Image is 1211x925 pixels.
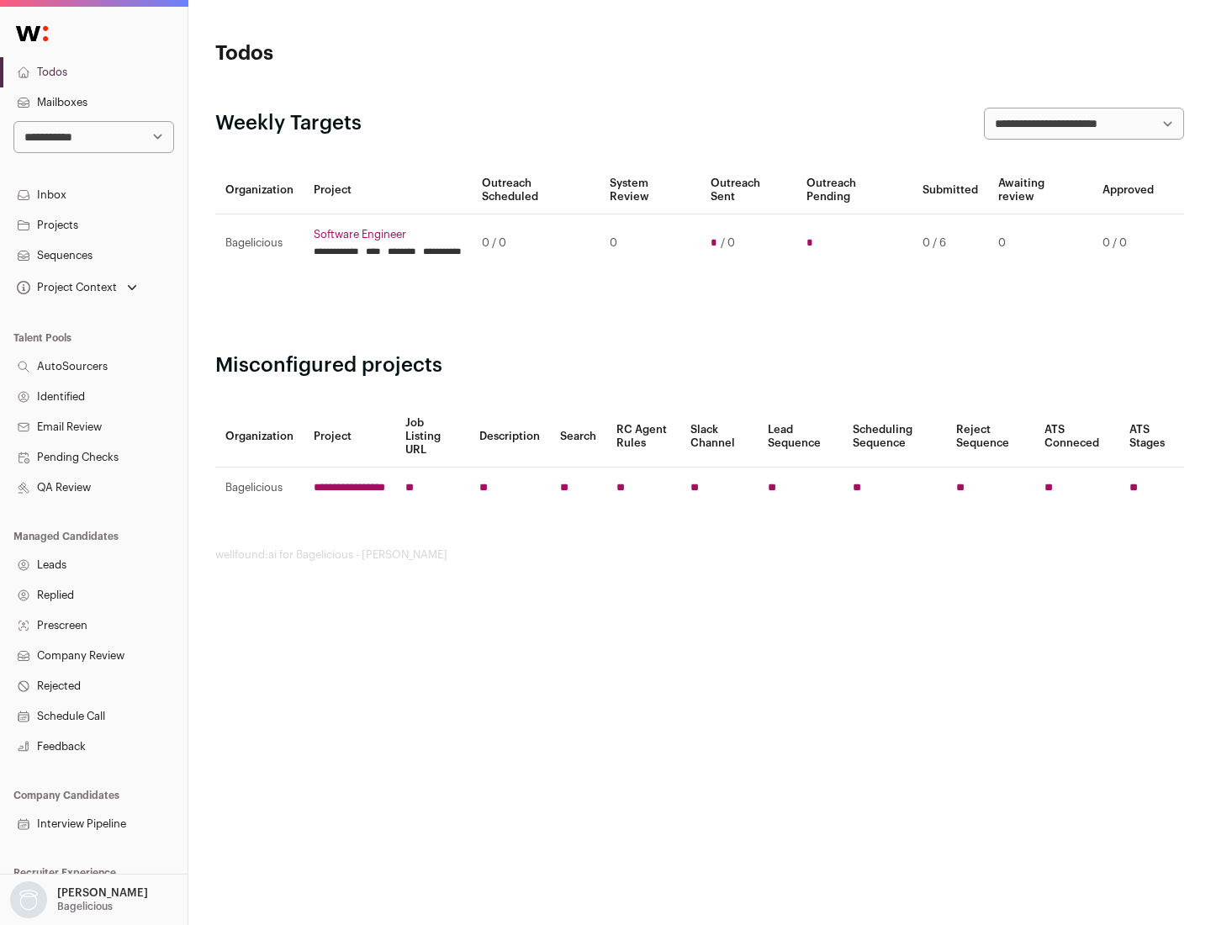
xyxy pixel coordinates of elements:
[215,166,304,214] th: Organization
[988,166,1092,214] th: Awaiting review
[314,228,462,241] a: Software Engineer
[600,214,700,272] td: 0
[215,406,304,468] th: Organization
[1092,214,1164,272] td: 0 / 0
[988,214,1092,272] td: 0
[215,468,304,509] td: Bagelicious
[57,886,148,900] p: [PERSON_NAME]
[469,406,550,468] th: Description
[472,214,600,272] td: 0 / 0
[215,40,538,67] h1: Todos
[13,276,140,299] button: Open dropdown
[701,166,797,214] th: Outreach Sent
[912,214,988,272] td: 0 / 6
[215,214,304,272] td: Bagelicious
[7,881,151,918] button: Open dropdown
[57,900,113,913] p: Bagelicious
[395,406,469,468] th: Job Listing URL
[1034,406,1118,468] th: ATS Conneced
[472,166,600,214] th: Outreach Scheduled
[1092,166,1164,214] th: Approved
[215,110,362,137] h2: Weekly Targets
[680,406,758,468] th: Slack Channel
[215,548,1184,562] footer: wellfound:ai for Bagelicious - [PERSON_NAME]
[721,236,735,250] span: / 0
[758,406,843,468] th: Lead Sequence
[1119,406,1184,468] th: ATS Stages
[10,881,47,918] img: nopic.png
[600,166,700,214] th: System Review
[304,166,472,214] th: Project
[304,406,395,468] th: Project
[7,17,57,50] img: Wellfound
[843,406,946,468] th: Scheduling Sequence
[13,281,117,294] div: Project Context
[946,406,1035,468] th: Reject Sequence
[796,166,912,214] th: Outreach Pending
[606,406,680,468] th: RC Agent Rules
[215,352,1184,379] h2: Misconfigured projects
[550,406,606,468] th: Search
[912,166,988,214] th: Submitted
